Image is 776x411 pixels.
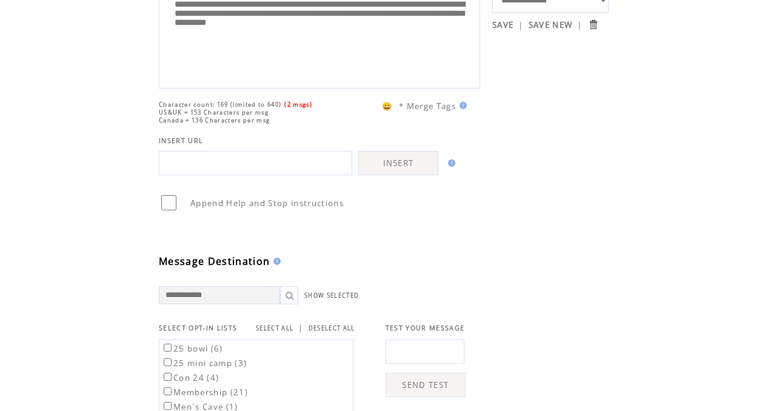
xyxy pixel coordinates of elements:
[577,19,582,30] span: |
[386,324,465,332] span: TEST YOUR MESSAGE
[399,101,456,112] span: * Merge Tags
[164,358,172,366] input: 25 mini camp (3)
[309,324,355,332] a: DESELECT ALL
[492,19,513,30] a: SAVE
[159,255,270,268] span: Message Destination
[164,402,172,410] input: Men`s Cave (1)
[444,159,455,167] img: help.gif
[284,101,312,109] span: (2 msgs)
[161,358,247,369] label: 25 mini camp (3)
[159,136,203,145] span: INSERT URL
[298,322,303,333] span: |
[587,19,599,30] input: Submit
[270,258,281,265] img: help.gif
[190,198,344,209] span: Append Help and Stop instructions
[358,151,438,175] a: INSERT
[161,372,219,383] label: Con 24 (4)
[256,324,293,332] a: SELECT ALL
[159,101,281,109] span: Character count: 169 (limited to 640)
[164,344,172,352] input: 25 bowl (6)
[164,387,172,395] input: Membership (21)
[159,116,270,124] span: Canada = 136 Characters per msg
[529,19,573,30] a: SAVE NEW
[164,373,172,381] input: Con 24 (4)
[159,324,237,332] span: SELECT OPT-IN LISTS
[159,109,269,116] span: US&UK = 153 Characters per msg
[382,101,393,112] span: 😀
[304,292,359,299] a: SHOW SELECTED
[161,343,223,354] label: 25 bowl (6)
[518,19,523,30] span: |
[456,102,467,109] img: help.gif
[161,387,248,398] label: Membership (21)
[386,373,466,397] a: SEND TEST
